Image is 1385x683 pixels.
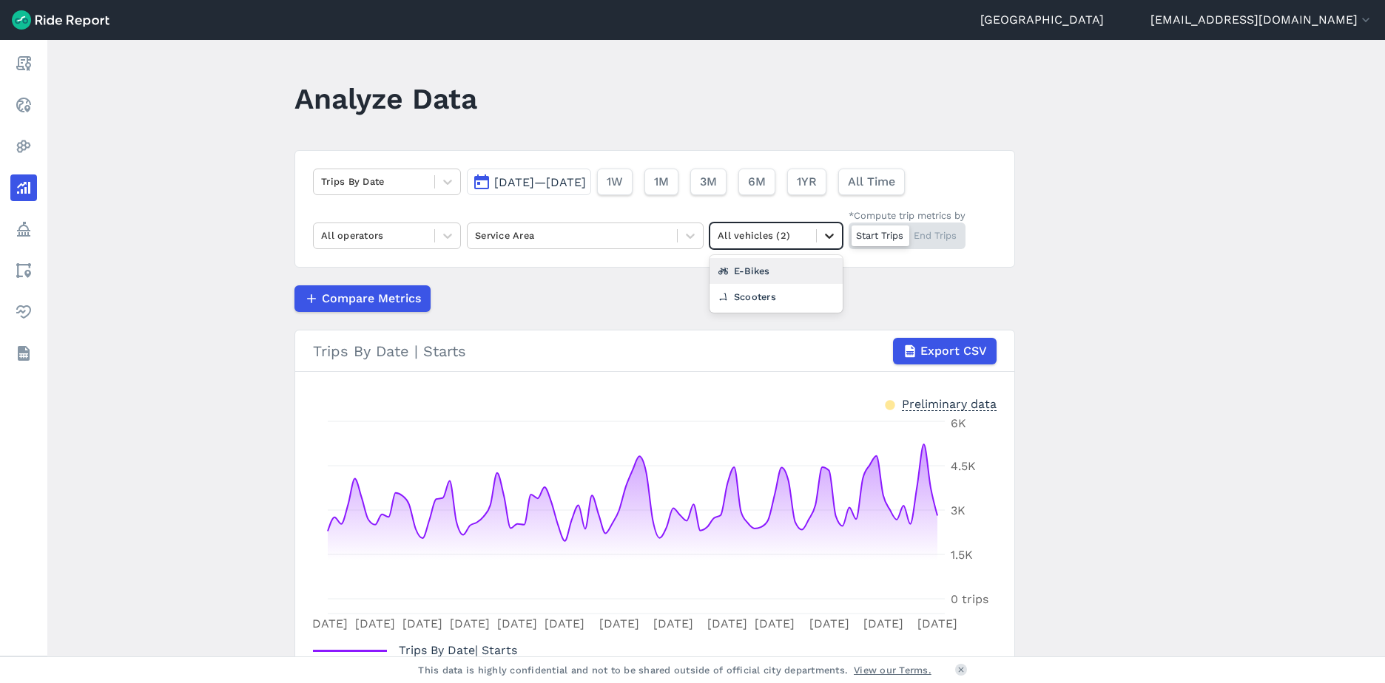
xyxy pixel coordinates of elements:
div: Trips By Date | Starts [313,338,997,364]
span: 1W [607,173,623,191]
a: Analyze [10,174,37,201]
span: Trips By Date [399,639,475,659]
tspan: [DATE] [402,616,442,631]
div: Scooters [710,284,843,310]
tspan: [DATE] [497,616,537,631]
a: Heatmaps [10,133,37,160]
div: E-Bikes [710,258,843,284]
button: Export CSV [893,338,997,364]
span: 1YR [797,173,817,191]
tspan: [DATE] [707,616,747,631]
span: [DATE]—[DATE] [494,175,586,189]
tspan: 3K [951,503,966,517]
a: Policy [10,216,37,242]
a: Datasets [10,340,37,367]
tspan: [DATE] [809,616,849,631]
tspan: [DATE] [917,616,957,631]
tspan: [DATE] [308,616,348,631]
a: View our Terms. [854,663,931,677]
button: All Time [838,169,905,195]
button: [DATE]—[DATE] [467,169,591,195]
tspan: [DATE] [755,616,795,631]
button: 1M [644,169,678,195]
a: Realtime [10,92,37,118]
span: Compare Metrics [322,290,421,307]
span: Export CSV [920,342,987,360]
a: [GEOGRAPHIC_DATA] [980,11,1104,29]
tspan: 1.5K [951,548,973,562]
h1: Analyze Data [294,78,477,119]
button: 1YR [787,169,826,195]
button: 6M [738,169,775,195]
span: | Starts [399,643,517,657]
tspan: [DATE] [450,616,490,631]
tspan: [DATE] [863,616,903,631]
button: [EMAIL_ADDRESS][DOMAIN_NAME] [1150,11,1373,29]
span: 6M [748,173,766,191]
tspan: [DATE] [599,616,639,631]
span: 1M [654,173,669,191]
tspan: 0 trips [951,592,988,606]
span: All Time [848,173,895,191]
span: 3M [700,173,717,191]
tspan: [DATE] [653,616,693,631]
div: *Compute trip metrics by [849,208,966,222]
button: 3M [690,169,727,195]
tspan: [DATE] [355,616,395,631]
tspan: 6K [951,416,966,430]
tspan: 4.5K [951,459,976,473]
img: Ride Report [12,10,109,30]
tspan: [DATE] [545,616,584,631]
a: Health [10,299,37,325]
button: 1W [597,169,633,195]
div: Preliminary data [902,395,997,411]
button: Compare Metrics [294,285,431,312]
a: Report [10,50,37,77]
a: Areas [10,257,37,284]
